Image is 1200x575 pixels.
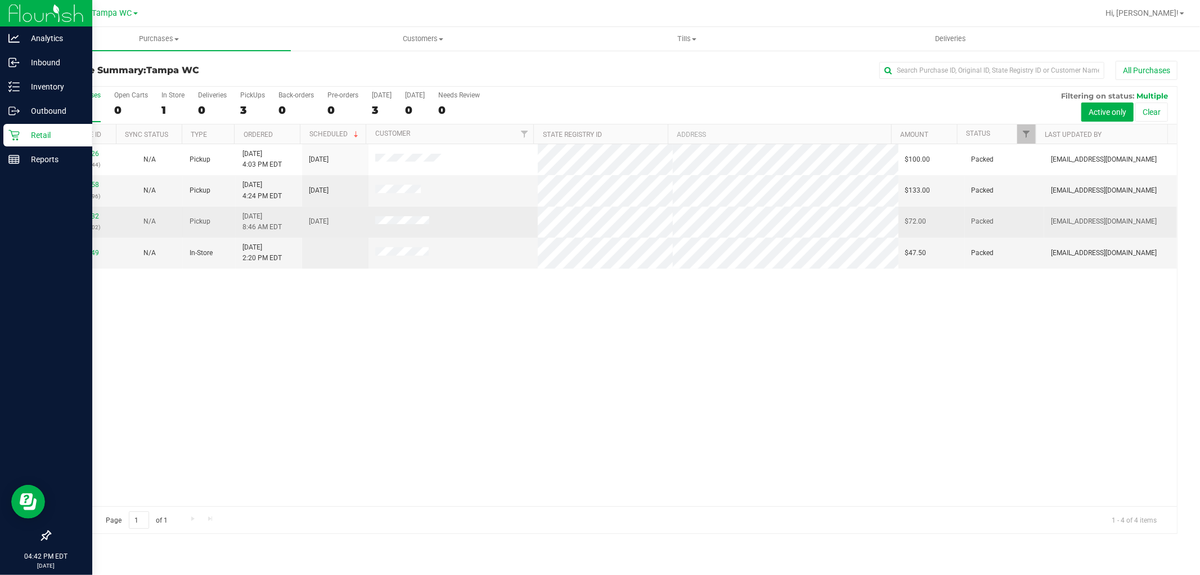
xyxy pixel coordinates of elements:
div: Needs Review [438,91,480,99]
inline-svg: Outbound [8,105,20,117]
a: 12004858 [68,181,99,189]
span: Tampa WC [146,65,199,75]
button: Clear [1135,102,1168,122]
span: Hi, [PERSON_NAME]! [1105,8,1179,17]
div: 1 [161,104,185,117]
span: $100.00 [905,154,931,165]
th: Address [668,124,891,144]
div: 0 [327,104,358,117]
inline-svg: Analytics [8,33,20,44]
span: Pickup [190,216,210,227]
span: Page of 1 [96,511,177,529]
a: Status [966,130,990,137]
span: Not Applicable [143,155,156,163]
a: 12004726 [68,150,99,158]
p: Retail [20,128,87,142]
span: $133.00 [905,185,931,196]
p: 04:42 PM EDT [5,551,87,561]
span: Pickup [190,185,210,196]
h3: Purchase Summary: [50,65,425,75]
p: Analytics [20,32,87,45]
a: Filter [515,124,533,144]
span: [DATE] 8:46 AM EDT [242,211,282,233]
p: Inventory [20,80,87,93]
span: Pickup [190,154,210,165]
span: [DATE] 4:24 PM EDT [242,180,282,201]
button: Active only [1081,102,1134,122]
iframe: Resource center [11,485,45,519]
input: 1 [129,511,149,529]
div: 0 [198,104,227,117]
span: Packed [972,216,994,227]
span: Not Applicable [143,217,156,225]
div: 3 [372,104,392,117]
span: Customers [291,34,554,44]
span: Filtering on status: [1061,91,1134,100]
a: Type [191,131,207,139]
div: 0 [438,104,480,117]
a: Purchases [27,27,291,51]
span: Purchases [27,34,291,44]
div: Pre-orders [327,91,358,99]
span: Packed [972,248,994,258]
span: [EMAIL_ADDRESS][DOMAIN_NAME] [1051,185,1157,196]
div: 0 [405,104,425,117]
span: Deliveries [920,34,981,44]
inline-svg: Retail [8,130,20,141]
span: [DATE] [309,216,329,227]
div: Back-orders [278,91,314,99]
a: Tills [555,27,819,51]
span: Packed [972,154,994,165]
button: N/A [143,248,156,258]
a: Scheduled [309,130,361,138]
inline-svg: Reports [8,154,20,165]
span: [DATE] 4:03 PM EDT [242,149,282,170]
a: Filter [1017,124,1036,144]
a: State Registry ID [543,131,602,139]
div: In Store [161,91,185,99]
div: [DATE] [372,91,392,99]
a: Customers [291,27,555,51]
span: [DATE] [309,154,329,165]
a: Last Updated By [1045,131,1102,139]
a: 12004049 [68,249,99,257]
div: PickUps [240,91,265,99]
inline-svg: Inbound [8,57,20,68]
span: $47.50 [905,248,927,258]
button: N/A [143,216,156,227]
div: Open Carts [114,91,148,99]
div: Deliveries [198,91,227,99]
a: Ordered [244,131,273,139]
a: Deliveries [819,27,1082,51]
a: Amount [900,131,928,139]
a: 12000432 [68,212,99,220]
span: [EMAIL_ADDRESS][DOMAIN_NAME] [1051,216,1157,227]
div: 0 [278,104,314,117]
button: N/A [143,185,156,196]
span: $72.00 [905,216,927,227]
span: [DATE] 2:20 PM EDT [242,242,282,264]
span: In-Store [190,248,213,258]
div: 3 [240,104,265,117]
a: Sync Status [125,131,168,139]
p: [DATE] [5,561,87,570]
span: [EMAIL_ADDRESS][DOMAIN_NAME] [1051,248,1157,258]
span: Packed [972,185,994,196]
span: Not Applicable [143,249,156,257]
p: Reports [20,153,87,166]
button: N/A [143,154,156,165]
span: Tampa WC [92,8,132,18]
a: Customer [375,130,410,137]
button: All Purchases [1116,61,1177,80]
span: Not Applicable [143,186,156,194]
span: [EMAIL_ADDRESS][DOMAIN_NAME] [1051,154,1157,165]
span: 1 - 4 of 4 items [1103,511,1166,528]
input: Search Purchase ID, Original ID, State Registry ID or Customer Name... [879,62,1104,79]
span: Tills [555,34,818,44]
span: Multiple [1136,91,1168,100]
inline-svg: Inventory [8,81,20,92]
div: 0 [114,104,148,117]
p: Outbound [20,104,87,118]
div: [DATE] [405,91,425,99]
p: Inbound [20,56,87,69]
